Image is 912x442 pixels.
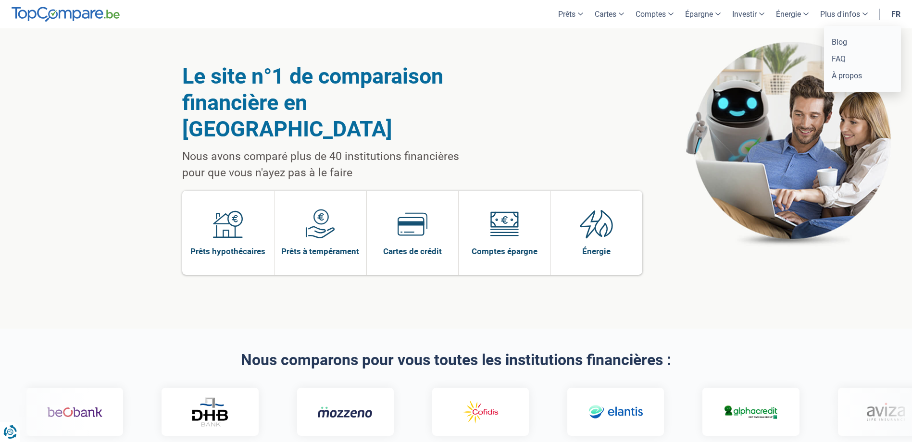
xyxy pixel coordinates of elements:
img: DHB Bank [190,397,229,427]
img: Prêts à tempérament [305,209,335,239]
span: Cartes de crédit [383,246,442,257]
span: Comptes épargne [472,246,537,257]
a: Cartes de crédit Cartes de crédit [367,191,459,275]
img: Elantis [587,398,643,426]
a: Prêts hypothécaires Prêts hypothécaires [182,191,275,275]
h1: Le site n°1 de comparaison financière en [GEOGRAPHIC_DATA] [182,63,484,142]
a: Prêts à tempérament Prêts à tempérament [275,191,366,275]
img: Beobank [47,398,102,426]
p: Nous avons comparé plus de 40 institutions financières pour que vous n'ayez pas à le faire [182,148,484,181]
img: Mozzeno [317,406,373,418]
img: Énergie [580,209,613,239]
img: Cartes de crédit [398,209,427,239]
img: Alphacredit [723,404,778,420]
img: Prêts hypothécaires [213,209,243,239]
span: Prêts hypothécaires [190,246,265,257]
a: À propos [828,67,897,84]
h2: Nous comparons pour vous toutes les institutions financières : [182,352,730,368]
img: Comptes épargne [489,209,519,239]
a: FAQ [828,50,897,67]
img: Cofidis [452,398,508,426]
a: Comptes épargne Comptes épargne [459,191,550,275]
span: Énergie [582,246,611,257]
span: Prêts à tempérament [281,246,359,257]
a: Blog [828,34,897,50]
a: Énergie Énergie [551,191,643,275]
img: TopCompare [12,7,120,22]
